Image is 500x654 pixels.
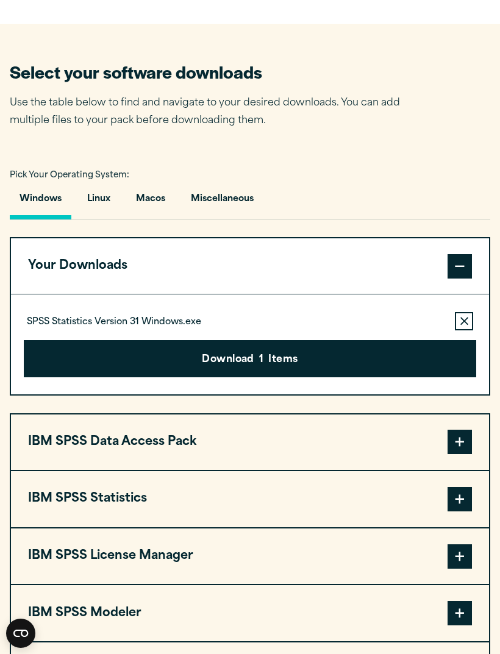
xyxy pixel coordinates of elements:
[11,414,489,471] button: IBM SPSS Data Access Pack
[10,60,418,84] h2: Select your software downloads
[181,185,263,219] button: Miscellaneous
[259,352,263,368] span: 1
[27,316,201,329] p: SPSS Statistics Version 31 Windows.exe
[6,619,35,648] button: Open CMP widget
[126,185,175,219] button: Macos
[11,471,489,527] button: IBM SPSS Statistics
[11,585,489,641] button: IBM SPSS Modeler
[10,94,418,130] p: Use the table below to find and navigate to your desired downloads. You can add multiple files to...
[11,294,489,394] div: Your Downloads
[11,238,489,294] button: Your Downloads
[24,340,476,378] button: Download1Items
[10,185,71,219] button: Windows
[11,528,489,585] button: IBM SPSS License Manager
[77,185,120,219] button: Linux
[10,171,129,179] span: Pick Your Operating System:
